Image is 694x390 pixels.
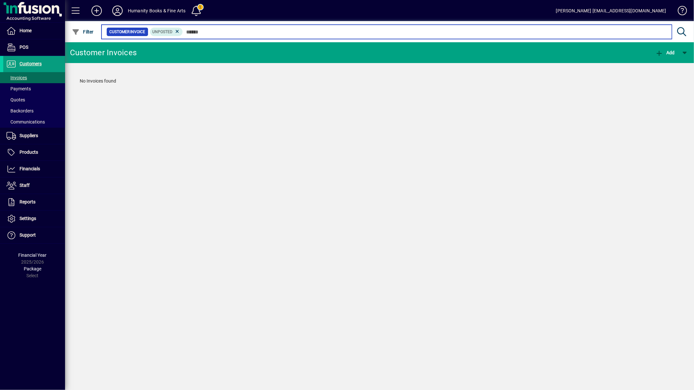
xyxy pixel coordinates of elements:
span: Reports [20,199,35,204]
a: Quotes [3,94,65,105]
span: Staff [20,183,30,188]
div: Humanity Books & Fine Arts [128,6,186,16]
a: Reports [3,194,65,210]
a: Settings [3,211,65,227]
span: Add [655,50,675,55]
span: Filter [72,29,94,34]
span: Unposted [153,30,173,34]
span: Backorders [7,108,34,113]
button: Filter [70,26,95,38]
span: Payments [7,86,31,91]
span: Financials [20,166,40,171]
a: Support [3,227,65,243]
span: POS [20,45,28,50]
div: [PERSON_NAME] [EMAIL_ADDRESS][DOMAIN_NAME] [556,6,666,16]
mat-chip: Customer Invoice Status: Unposted [150,28,183,36]
button: Profile [107,5,128,17]
a: Knowledge Base [673,1,686,22]
a: POS [3,39,65,56]
span: Home [20,28,32,33]
button: Add [86,5,107,17]
button: Add [654,47,676,58]
a: Invoices [3,72,65,83]
span: Customers [20,61,42,66]
span: Package [24,266,41,271]
span: Support [20,232,36,238]
span: Suppliers [20,133,38,138]
span: Settings [20,216,36,221]
a: Financials [3,161,65,177]
span: Customer Invoice [109,29,145,35]
span: Products [20,149,38,155]
span: Communications [7,119,45,124]
span: Financial Year [19,253,47,258]
div: No Invoices found [73,71,686,91]
span: Invoices [7,75,27,80]
a: Staff [3,177,65,194]
a: Home [3,23,65,39]
a: Suppliers [3,128,65,144]
div: Customer Invoices [70,47,137,58]
a: Payments [3,83,65,94]
a: Backorders [3,105,65,116]
a: Products [3,144,65,161]
a: Communications [3,116,65,127]
span: Quotes [7,97,25,102]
